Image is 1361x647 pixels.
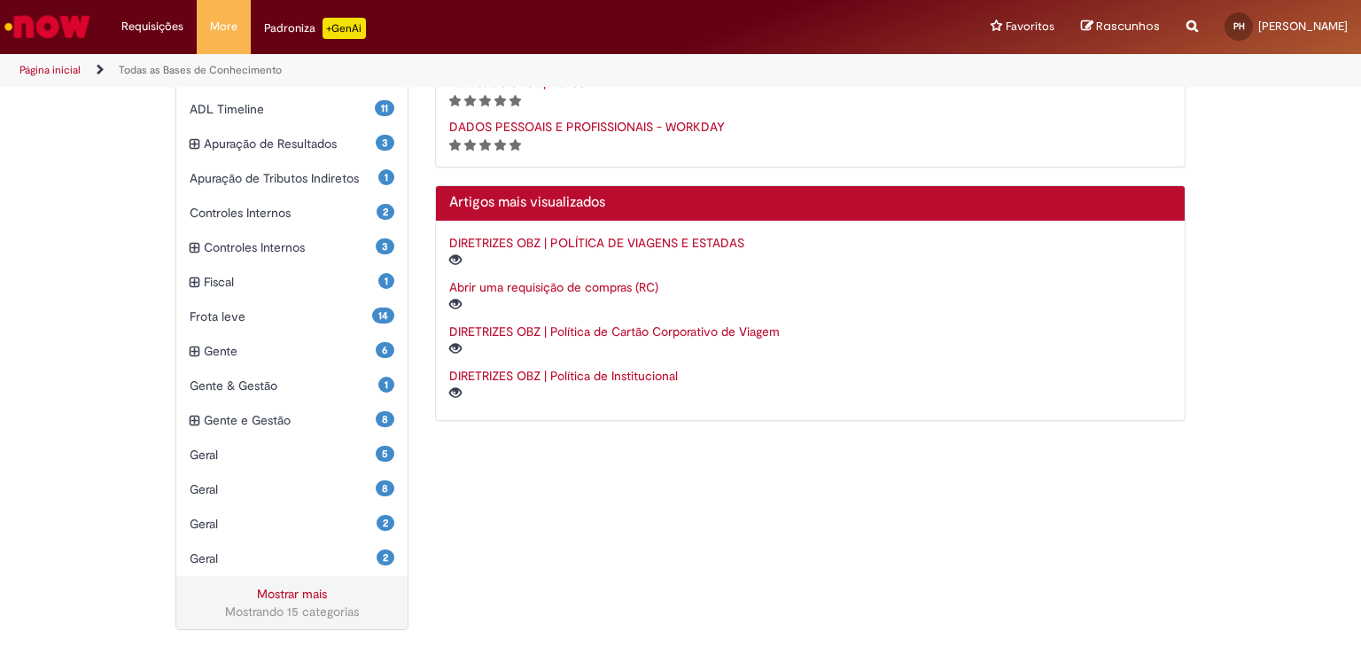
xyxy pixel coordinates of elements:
p: +GenAi [323,18,366,39]
h2: Artigos mais visualizados [449,195,1172,211]
a: Mostrar mais [257,586,327,602]
span: Controles Internos [204,238,376,256]
div: expandir categoria Fiscal 1 Fiscal [176,264,408,300]
span: Rascunhos [1096,18,1160,35]
i: expandir categoria Gente e Gestão [190,411,199,431]
span: 2 [377,515,394,531]
span: Geral [190,480,376,498]
div: 1 Gente & Gestão [176,368,408,403]
span: Favoritos [1006,18,1054,35]
span: 1 [378,273,394,289]
span: 6 [376,342,394,358]
span: Frota leve [190,308,372,325]
ul: Categorias [176,57,408,576]
div: 1 Apuração de Tributos Indiretos [176,160,408,196]
i: 2 [464,95,476,107]
span: 8 [376,480,394,496]
div: 5 Geral [176,437,408,472]
span: 1 [378,377,394,393]
span: 8 [376,411,394,427]
span: Fiscal [204,273,378,291]
span: Geral [190,446,376,464]
ul: Trilhas de página [13,54,894,87]
div: expandir categoria Apuração de Resultados 3 Apuração de Resultados [176,126,408,161]
i: 4 [494,95,506,107]
span: Classificação de artigo - Somente leitura [449,136,521,152]
a: Página inicial [19,63,81,77]
span: 2 [377,204,394,220]
span: Apuração de Resultados [204,135,376,152]
i: expandir categoria Gente [190,342,199,362]
i: expandir categoria Fiscal [190,273,199,292]
span: PH [1233,20,1245,32]
i: 2 [464,139,476,152]
a: Rascunhos [1081,19,1160,35]
span: Gente [204,342,376,360]
div: 8 Geral [176,472,408,507]
span: 3 [376,238,394,254]
div: 14 Frota leve [176,299,408,334]
div: Mostrando 15 categorias [190,603,394,620]
i: expandir categoria Controles Internos [190,238,199,258]
span: Requisições [121,18,183,35]
span: Gente e Gestão [204,411,376,429]
div: 11 ADL Timeline [176,91,408,127]
div: expandir categoria Gente 6 Gente [176,333,408,369]
span: 1 [378,169,394,185]
a: Abrir uma requisição de compras (RC) [449,279,658,295]
i: 1 [449,139,461,152]
span: 2 [377,550,394,565]
div: Padroniza [264,18,366,39]
span: Controles Internos [190,204,377,222]
i: expandir categoria Apuração de Resultados [190,135,199,154]
i: 5 [509,95,521,107]
img: ServiceNow [2,9,93,44]
span: Classificação de artigo - Somente leitura [449,92,521,108]
i: 3 [479,95,491,107]
div: 2 Controles Internos [176,195,408,230]
div: expandir categoria Gente e Gestão 8 Gente e Gestão [176,402,408,438]
div: 2 Geral [176,541,408,576]
i: 3 [479,139,491,152]
i: 1 [449,95,461,107]
i: 4 [494,139,506,152]
i: 5 [509,139,521,152]
span: Gente & Gestão [190,377,378,394]
span: Apuração de Tributos Indiretos [190,169,378,187]
a: DADOS PESSOAIS E PROFISSIONAIS - WORKDAY [449,119,725,135]
a: Todas as Bases de Conhecimento [119,63,282,77]
span: [PERSON_NAME] [1258,19,1348,34]
a: DIRETRIZES OBZ | POLÍTICA DE VIAGENS E ESTADAS [449,235,744,251]
span: 14 [372,308,394,323]
span: 5 [376,446,394,462]
a: DIRETRIZES OBZ | Política de Cartão Corporativo de Viagem [449,323,780,339]
span: Geral [190,550,377,567]
div: expandir categoria Controles Internos 3 Controles Internos [176,230,408,265]
span: 11 [375,100,394,116]
div: 2 Geral [176,506,408,542]
span: More [210,18,237,35]
span: 3 [376,135,394,151]
span: Geral [190,515,377,533]
a: DIRETRIZES OBZ | Política de Institucional [449,368,678,384]
span: ADL Timeline [190,100,375,118]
